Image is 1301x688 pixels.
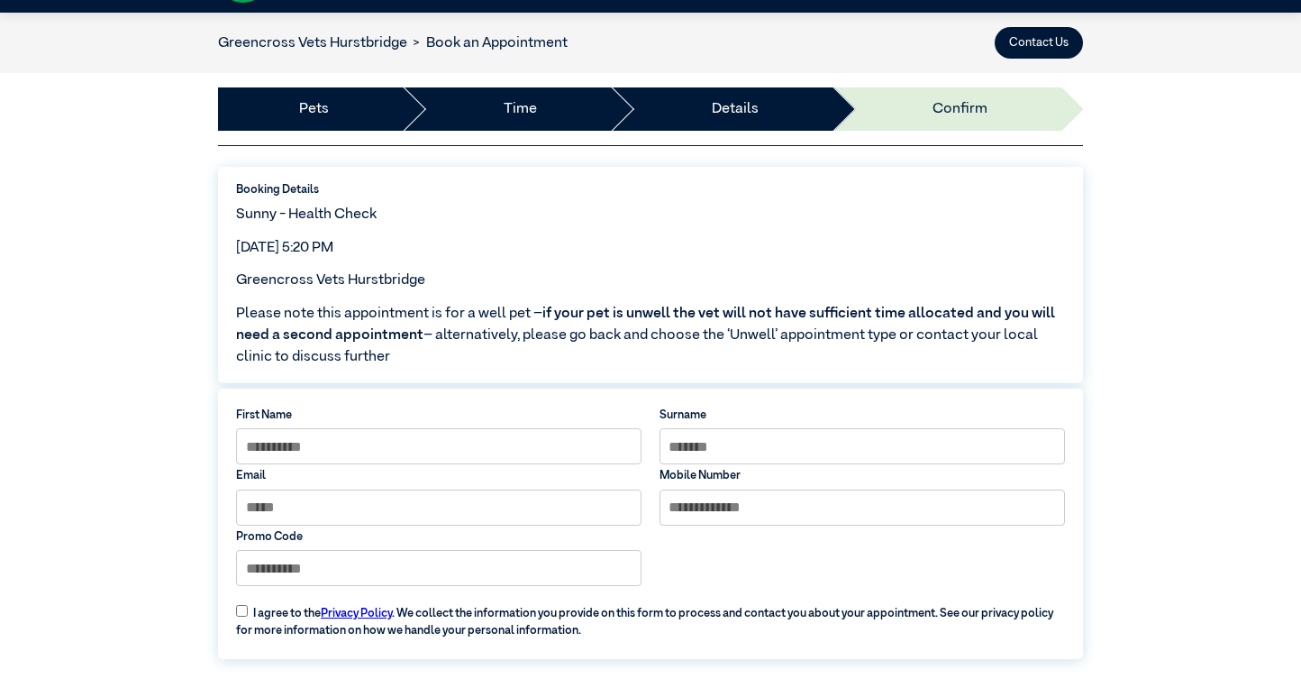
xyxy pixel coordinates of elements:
label: Email [236,467,641,484]
a: Details [712,98,759,120]
span: Greencross Vets Hurstbridge [236,273,425,288]
nav: breadcrumb [218,32,568,54]
a: Privacy Policy [321,608,392,619]
span: Please note this appointment is for a well pet – – alternatively, please go back and choose the ‘... [236,303,1065,368]
input: I agree to thePrivacy Policy. We collect the information you provide on this form to process and ... [236,605,248,617]
span: [DATE] 5:20 PM [236,241,333,255]
label: First Name [236,407,641,424]
label: Booking Details [236,181,1065,198]
span: if your pet is unwell the vet will not have sufficient time allocated and you will need a second ... [236,307,1055,343]
a: Time [504,98,537,120]
label: I agree to the . We collect the information you provide on this form to process and contact you a... [227,593,1073,639]
button: Contact Us [995,27,1083,59]
label: Mobile Number [660,467,1065,484]
li: Book an Appointment [407,32,568,54]
span: Sunny - Health Check [236,207,377,222]
label: Promo Code [236,528,641,546]
label: Surname [660,407,1065,424]
a: Greencross Vets Hurstbridge [218,36,407,50]
a: Pets [299,98,329,120]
